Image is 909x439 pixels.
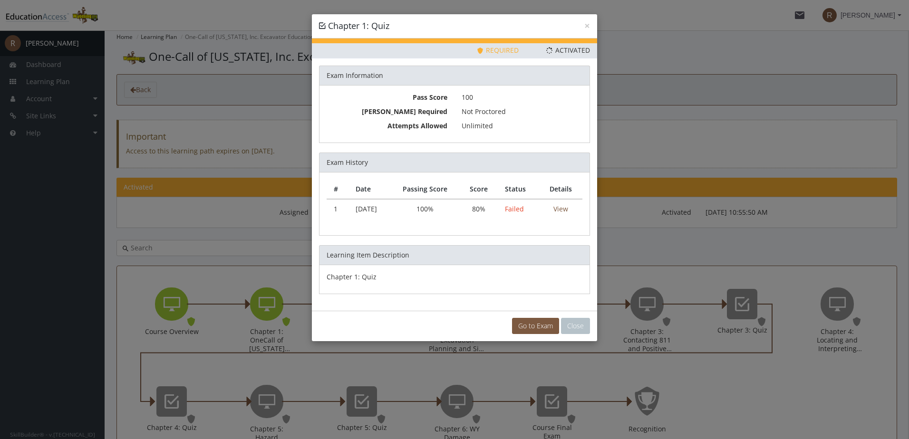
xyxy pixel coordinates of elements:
span: Activated [546,46,590,55]
span: Exam Information [327,71,383,80]
th: Passing Score [390,180,460,199]
span: Exam History [327,158,368,167]
span: Chapter 1: Quiz [328,20,389,31]
th: Status [498,180,539,199]
p: Not Proctored [462,107,582,116]
td: Failed [498,199,539,219]
td: [DATE] [348,199,390,219]
th: Details [539,180,582,199]
span: 100% [416,204,434,213]
strong: [PERSON_NAME] Required [362,107,447,116]
a: Go to Exam [512,318,559,334]
div: Learning Item Description [319,245,590,265]
button: Close [561,318,590,334]
p: Unlimited [462,121,582,131]
th: Date [348,180,390,199]
a: View [553,204,568,213]
th: # [327,180,348,199]
strong: Attempts Allowed [387,121,447,130]
span: Required [477,46,519,55]
strong: Pass Score [413,93,447,102]
p: 100 [462,93,582,102]
button: × [584,21,590,31]
td: 1 [327,199,348,219]
span: 80% [472,204,485,213]
th: Score [460,180,498,199]
p: Chapter 1: Quiz [327,272,582,282]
